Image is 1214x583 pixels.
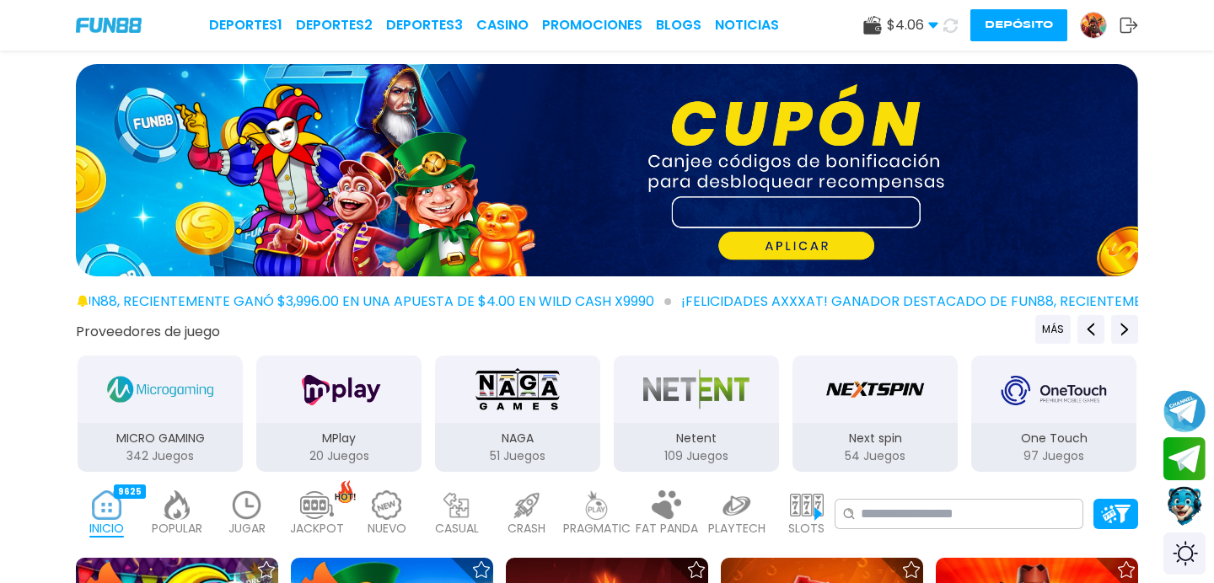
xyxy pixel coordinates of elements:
button: Netent [607,354,786,473]
img: playtech_light.webp [720,490,754,520]
a: Deportes1 [209,15,282,35]
img: fat_panda_light.webp [650,490,684,520]
button: Depósito [970,9,1067,41]
p: PRAGMATIC [563,520,631,538]
button: Proveedores de juego [76,323,220,340]
p: One Touch [971,430,1136,447]
img: Avatar [1081,13,1106,38]
p: Next spin [792,430,958,447]
img: pragmatic_light.webp [580,490,614,520]
p: NUEVO [368,520,406,538]
img: MPlay [286,366,392,413]
img: One Touch [1001,366,1107,413]
p: 20 Juegos [256,447,422,465]
p: MPlay [256,430,422,447]
a: NOTICIAS [715,15,779,35]
button: Next spin [786,354,964,473]
img: Company Logo [76,18,142,32]
button: Join telegram channel [1163,389,1206,433]
p: 51 Juegos [435,447,600,465]
p: JUGAR [228,520,266,538]
p: CASUAL [435,520,479,538]
p: Netent [614,430,779,447]
a: Deportes3 [386,15,463,35]
img: Promo Code [76,64,1138,276]
p: POPULAR [152,520,202,538]
span: $ 4.06 [887,15,938,35]
button: Join telegram [1163,437,1206,481]
p: INICIO [89,520,124,538]
button: Next providers [1111,315,1138,344]
p: MICRO GAMING [78,430,243,447]
p: 109 Juegos [614,447,779,465]
img: Netent [643,366,749,413]
img: casual_light.webp [440,490,474,520]
img: home_active.webp [90,490,124,520]
img: new_light.webp [370,490,404,520]
a: Avatar [1080,12,1120,39]
p: FAT PANDA [636,520,698,538]
button: NAGA [428,354,607,473]
p: SLOTS [788,520,825,538]
img: popular_light.webp [160,490,194,520]
div: Switch theme [1163,532,1206,575]
img: crash_light.webp [510,490,544,520]
img: slots_light.webp [790,490,824,520]
p: CRASH [508,520,545,538]
img: MICRO GAMING [107,366,213,413]
img: hot [335,480,356,503]
img: jackpot_light.webp [300,490,334,520]
p: 54 Juegos [792,447,958,465]
a: Promociones [542,15,642,35]
p: 342 Juegos [78,447,243,465]
img: recent_light.webp [230,490,264,520]
p: PLAYTECH [708,520,765,538]
p: JACKPOT [290,520,344,538]
p: NAGA [435,430,600,447]
img: Platform Filter [1101,505,1131,522]
button: MPlay [250,354,428,473]
button: Contact customer service [1163,484,1206,528]
button: MICRO GAMING [71,354,250,473]
p: 97 Juegos [971,447,1136,465]
button: Previous providers [1035,315,1071,344]
a: Deportes2 [296,15,373,35]
button: One Touch [964,354,1143,473]
a: BLOGS [656,15,701,35]
img: Next spin [822,366,928,413]
img: NAGA [465,366,571,413]
button: Previous providers [1077,315,1104,344]
a: CASINO [476,15,529,35]
div: 9625 [114,484,146,499]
